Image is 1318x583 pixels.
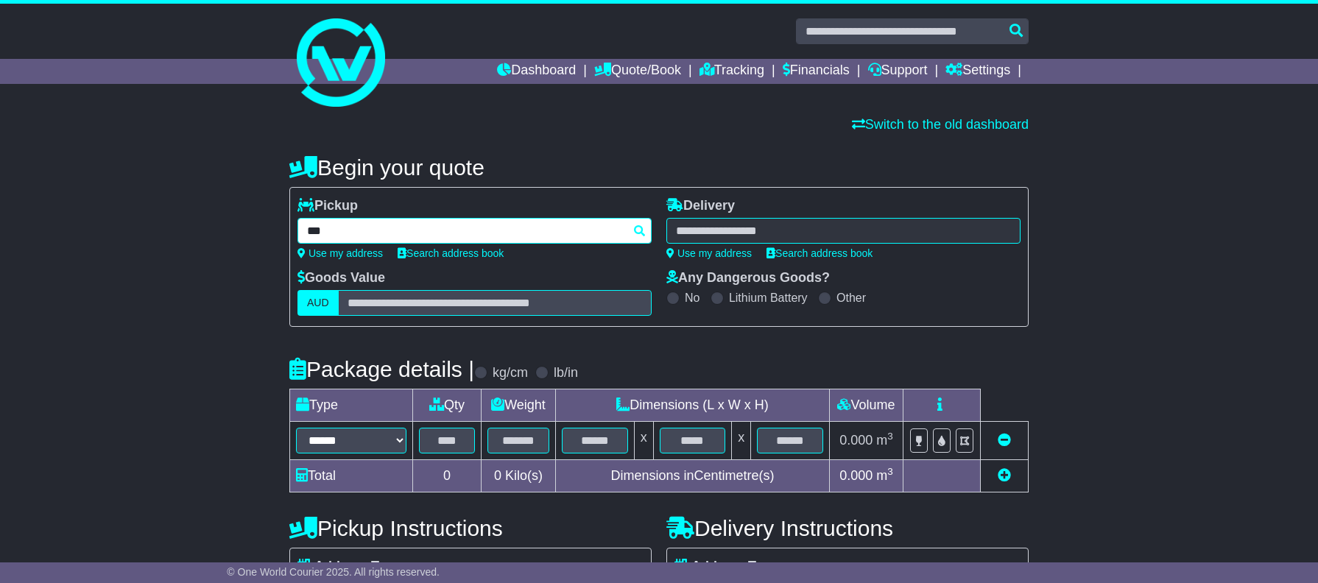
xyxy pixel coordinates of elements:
[555,460,829,492] td: Dimensions in Centimetre(s)
[666,516,1029,540] h4: Delivery Instructions
[594,59,681,84] a: Quote/Book
[839,433,873,448] span: 0.000
[836,291,866,305] label: Other
[998,468,1011,483] a: Add new item
[497,59,576,84] a: Dashboard
[685,291,699,305] label: No
[493,365,528,381] label: kg/cm
[289,516,652,540] h4: Pickup Instructions
[666,247,752,259] a: Use my address
[494,468,501,483] span: 0
[887,466,893,477] sup: 3
[289,357,474,381] h4: Package details |
[290,389,413,422] td: Type
[297,218,652,244] typeahead: Please provide city
[297,270,385,286] label: Goods Value
[729,291,808,305] label: Lithium Battery
[297,247,383,259] a: Use my address
[666,270,830,286] label: Any Dangerous Goods?
[887,431,893,442] sup: 3
[297,559,401,575] label: Address Type
[868,59,928,84] a: Support
[297,290,339,316] label: AUD
[290,460,413,492] td: Total
[413,460,482,492] td: 0
[839,468,873,483] span: 0.000
[482,460,556,492] td: Kilo(s)
[876,468,893,483] span: m
[783,59,850,84] a: Financials
[297,198,358,214] label: Pickup
[767,247,873,259] a: Search address book
[699,59,764,84] a: Tracking
[227,566,440,578] span: © One World Courier 2025. All rights reserved.
[666,198,735,214] label: Delivery
[289,155,1029,180] h4: Begin your quote
[998,433,1011,448] a: Remove this item
[852,117,1029,132] a: Switch to the old dashboard
[634,422,653,460] td: x
[876,433,893,448] span: m
[554,365,578,381] label: lb/in
[555,389,829,422] td: Dimensions (L x W x H)
[674,559,778,575] label: Address Type
[413,389,482,422] td: Qty
[398,247,504,259] a: Search address book
[732,422,751,460] td: x
[482,389,556,422] td: Weight
[829,389,903,422] td: Volume
[945,59,1010,84] a: Settings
